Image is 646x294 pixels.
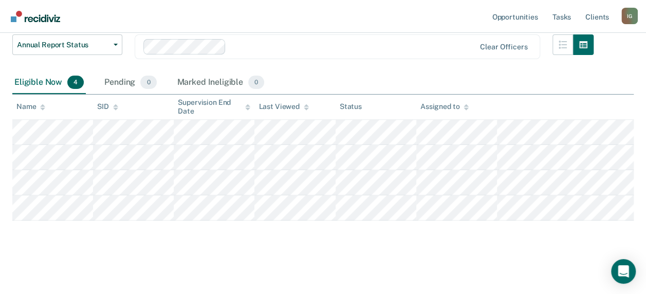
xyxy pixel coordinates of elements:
div: Pending0 [102,71,158,94]
div: SID [97,102,118,111]
button: Profile dropdown button [621,8,638,24]
div: I G [621,8,638,24]
span: 0 [140,76,156,89]
div: Supervision End Date [178,98,250,116]
button: Annual Report Status [12,34,122,55]
div: Name [16,102,45,111]
div: Eligible Now4 [12,71,86,94]
div: Status [340,102,362,111]
div: Clear officers [480,43,527,51]
div: Open Intercom Messenger [611,259,636,284]
img: Recidiviz [11,11,60,22]
div: Marked Ineligible0 [175,71,267,94]
span: Annual Report Status [17,41,109,49]
span: 4 [67,76,84,89]
div: Last Viewed [259,102,308,111]
div: Assigned to [420,102,469,111]
span: 0 [248,76,264,89]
